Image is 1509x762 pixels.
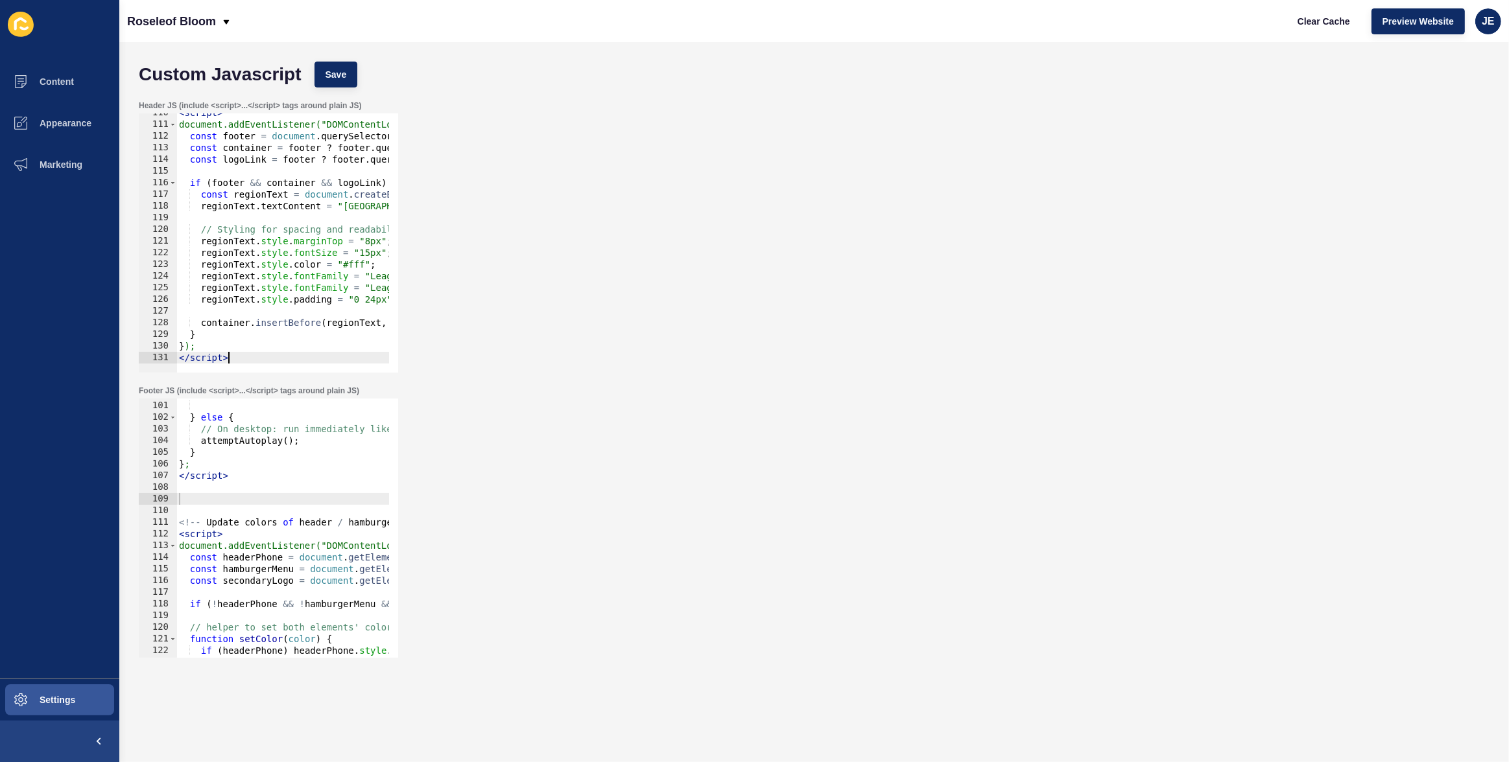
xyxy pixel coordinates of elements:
div: 117 [139,586,177,598]
div: 123 [139,656,177,668]
div: 107 [139,470,177,481]
div: 128 [139,317,177,329]
span: JE [1482,15,1495,28]
div: 115 [139,165,177,177]
div: 111 [139,119,177,130]
div: 113 [139,142,177,154]
div: 118 [139,598,177,610]
div: 108 [139,481,177,493]
div: 119 [139,610,177,621]
div: 104 [139,435,177,446]
div: 131 [139,352,177,364]
div: 117 [139,189,177,200]
div: 102 [139,411,177,423]
div: 129 [139,329,177,340]
div: 105 [139,446,177,458]
div: 116 [139,177,177,189]
div: 110 [139,505,177,516]
div: 126 [139,294,177,305]
button: Preview Website [1372,8,1465,34]
div: 112 [139,130,177,142]
div: 121 [139,633,177,645]
button: Save [315,62,358,87]
div: 114 [139,551,177,563]
div: 106 [139,458,177,470]
div: 121 [139,235,177,247]
div: 127 [139,305,177,317]
span: Preview Website [1383,15,1454,28]
span: Clear Cache [1298,15,1350,28]
div: 122 [139,247,177,259]
div: 118 [139,200,177,212]
div: 116 [139,575,177,586]
div: 111 [139,516,177,528]
button: Clear Cache [1287,8,1361,34]
div: 124 [139,270,177,282]
div: 103 [139,423,177,435]
div: 101 [139,400,177,411]
div: 120 [139,224,177,235]
label: Header JS (include <script>...</script> tags around plain JS) [139,100,361,111]
div: 122 [139,645,177,656]
div: 112 [139,528,177,540]
p: Roseleof Bloom [127,5,216,38]
div: 114 [139,154,177,165]
div: 109 [139,493,177,505]
div: 125 [139,282,177,294]
div: 123 [139,259,177,270]
span: Save [326,68,347,81]
label: Footer JS (include <script>...</script> tags around plain JS) [139,386,359,396]
div: 119 [139,212,177,224]
div: 115 [139,563,177,575]
div: 130 [139,340,177,352]
h1: Custom Javascript [139,68,302,81]
div: 113 [139,540,177,551]
div: 120 [139,621,177,633]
